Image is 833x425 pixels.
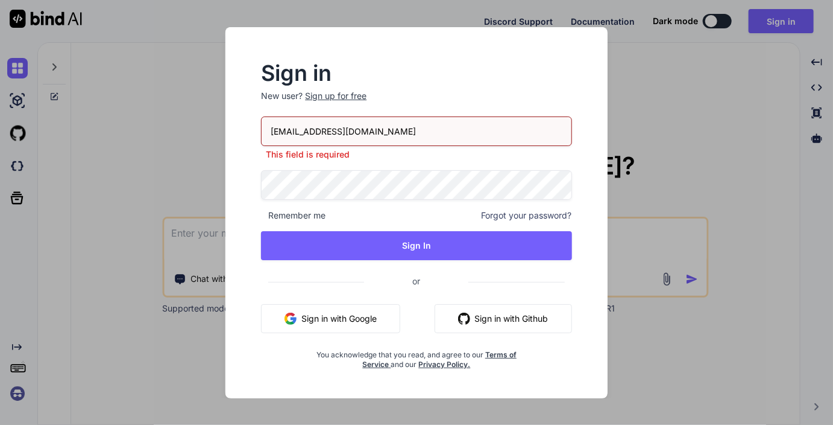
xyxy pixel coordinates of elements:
div: Sign up for free [305,90,366,102]
span: Remember me [261,209,325,222]
img: google [284,313,297,325]
button: Sign in with Google [261,304,400,333]
p: New user? [261,90,571,117]
input: Login or Email [261,117,571,146]
span: Forgot your password? [482,209,572,222]
a: Terms of Service [362,350,517,369]
img: github [458,313,470,325]
span: or [364,266,468,296]
button: Sign In [261,231,571,260]
a: Privacy Policy. [418,360,470,369]
p: This field is required [261,149,571,161]
button: Sign in with Github [435,304,572,333]
div: You acknowledge that you read, and agree to our and our [313,343,520,369]
h2: Sign in [261,63,571,83]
